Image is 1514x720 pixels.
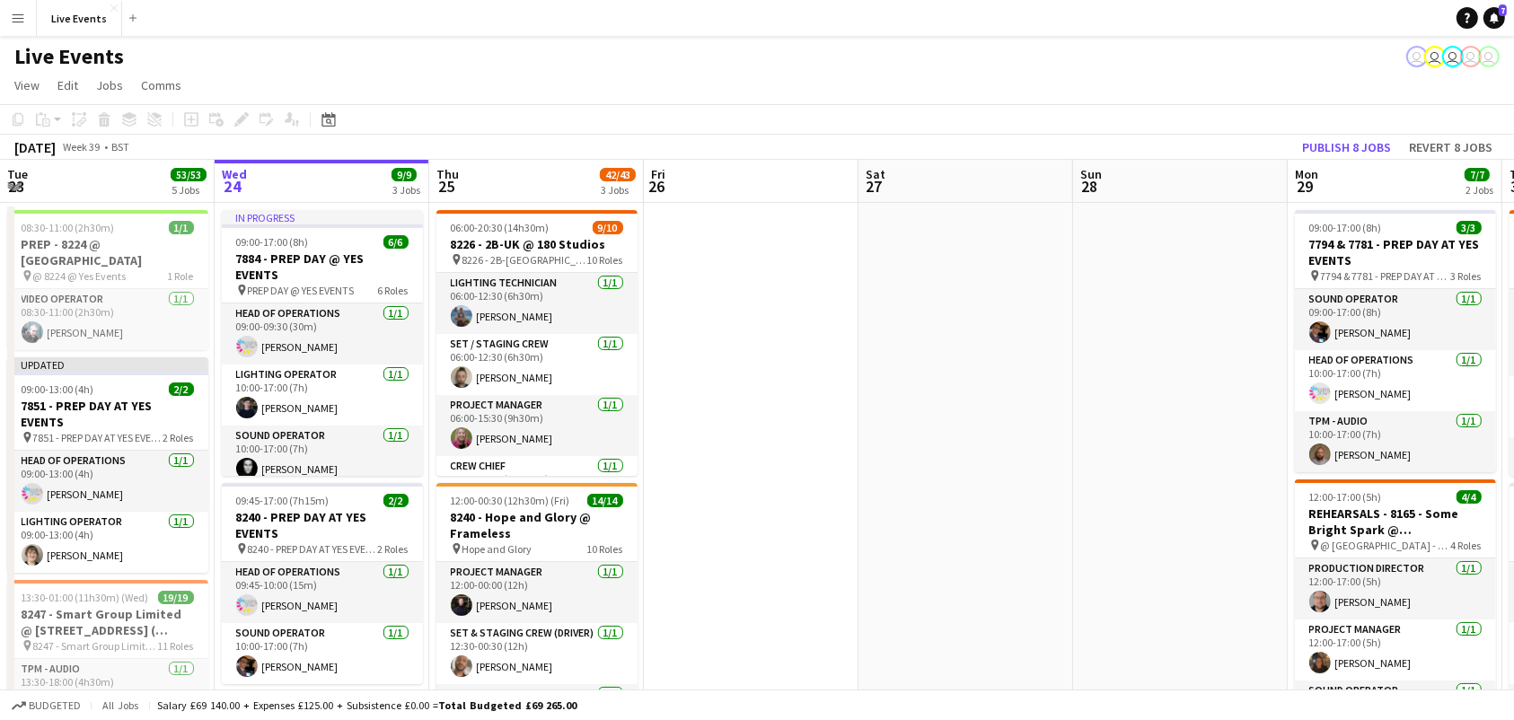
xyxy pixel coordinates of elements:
span: 10 Roles [587,253,623,267]
span: 4 Roles [1451,539,1482,552]
div: 3 Jobs [601,183,635,197]
app-card-role: Set / Staging Crew1/106:00-12:30 (6h30m)[PERSON_NAME] [436,334,638,395]
a: Comms [134,74,189,97]
h3: 7851 - PREP DAY AT YES EVENTS [7,398,208,430]
span: 27 [863,176,885,197]
div: In progress [222,210,423,224]
app-job-card: 09:00-17:00 (8h)3/37794 & 7781 - PREP DAY AT YES EVENTS 7794 & 7781 - PREP DAY AT YES EVENTS3 Rol... [1295,210,1496,472]
app-card-role: Lighting Operator1/110:00-17:00 (7h)[PERSON_NAME] [222,364,423,426]
span: 19/19 [158,591,194,604]
span: @ [GEOGRAPHIC_DATA] - 8165 [1321,539,1451,552]
span: 3 Roles [1451,269,1482,283]
button: Budgeted [9,696,84,716]
span: PREP DAY @ YES EVENTS [248,284,355,297]
span: 1 Role [168,269,194,283]
span: 09:45-17:00 (7h15m) [236,494,330,507]
span: 09:00-13:00 (4h) [22,382,94,396]
app-user-avatar: Ollie Rolfe [1460,46,1482,67]
span: Fri [651,166,665,182]
app-user-avatar: Nadia Addada [1406,46,1428,67]
span: Total Budgeted £69 265.00 [438,698,577,712]
span: 2/2 [169,382,194,396]
span: Sat [866,166,885,182]
button: Revert 8 jobs [1402,136,1500,159]
app-card-role: TPM - AUDIO1/113:30-18:00 (4h30m)[PERSON_NAME] [7,659,208,720]
h3: 8240 - PREP DAY AT YES EVENTS [222,509,423,541]
span: 09:00-17:00 (8h) [1309,221,1382,234]
span: Hope and Glory [462,542,533,556]
span: 06:00-20:30 (14h30m) [451,221,550,234]
div: Salary £69 140.00 + Expenses £125.00 + Subsistence £0.00 = [157,698,577,712]
span: 6/6 [383,235,409,249]
span: 9/9 [392,168,417,181]
app-card-role: TPM - AUDIO1/110:00-17:00 (7h)[PERSON_NAME] [1295,411,1496,472]
span: Tue [7,166,28,182]
span: 6 Roles [378,284,409,297]
app-card-role: Project Manager1/112:00-00:00 (12h)[PERSON_NAME] [436,562,638,623]
span: Sun [1080,166,1102,182]
span: 8226 - 2B-[GEOGRAPHIC_DATA] [462,253,587,267]
a: View [7,74,47,97]
app-card-role: Project Manager1/106:00-15:30 (9h30m)[PERSON_NAME] [436,395,638,456]
div: BST [111,140,129,154]
span: 12:00-17:00 (5h) [1309,490,1382,504]
app-card-role: Set & Staging Crew (Driver)1/112:30-00:30 (12h)[PERSON_NAME] [436,623,638,684]
span: 09:00-17:00 (8h) [236,235,309,249]
span: 1/1 [169,221,194,234]
span: 53/53 [171,168,207,181]
span: Edit [57,77,78,93]
span: 12:00-00:30 (12h30m) (Fri) [451,494,570,507]
span: Thu [436,166,459,182]
a: Edit [50,74,85,97]
app-card-role: Head of Operations1/109:00-13:00 (4h)[PERSON_NAME] [7,451,208,512]
app-card-role: Video Operator1/108:30-11:00 (2h30m)[PERSON_NAME] [7,289,208,350]
app-card-role: Production Director1/112:00-17:00 (5h)[PERSON_NAME] [1295,558,1496,619]
span: 3/3 [1457,221,1482,234]
a: 7 [1483,7,1505,29]
span: 4/4 [1457,490,1482,504]
span: 14/14 [587,494,623,507]
span: Mon [1295,166,1318,182]
span: 08:30-11:00 (2h30m) [22,221,115,234]
span: 24 [219,176,247,197]
span: 26 [648,176,665,197]
app-card-role: Lighting Technician1/106:00-12:30 (6h30m)[PERSON_NAME] [436,273,638,334]
h3: 8226 - 2B-UK @ 180 Studios [436,236,638,252]
span: Wed [222,166,247,182]
span: Comms [141,77,181,93]
span: 10 Roles [587,542,623,556]
span: 2 Roles [163,431,194,444]
button: Live Events [37,1,122,36]
span: 7 [1499,4,1507,16]
app-card-role: Sound Operator1/110:00-17:00 (7h)[PERSON_NAME] [222,623,423,684]
div: 3 Jobs [392,183,420,197]
span: 2/2 [383,494,409,507]
app-user-avatar: Technical Department [1478,46,1500,67]
h3: 7794 & 7781 - PREP DAY AT YES EVENTS [1295,236,1496,268]
app-card-role: Sound Operator1/110:00-17:00 (7h)[PERSON_NAME] [222,426,423,487]
span: 7/7 [1465,168,1490,181]
app-job-card: 09:45-17:00 (7h15m)2/28240 - PREP DAY AT YES EVENTS 8240 - PREP DAY AT YES EVENTS2 RolesHead of O... [222,483,423,684]
app-card-role: Head of Operations1/109:45-10:00 (15m)[PERSON_NAME] [222,562,423,623]
span: 9/10 [593,221,623,234]
span: Jobs [96,77,123,93]
app-job-card: Updated09:00-13:00 (4h)2/27851 - PREP DAY AT YES EVENTS 7851 - PREP DAY AT YES EVENTS2 RolesHead ... [7,357,208,573]
div: 08:30-11:00 (2h30m)1/1PREP - 8224 @ [GEOGRAPHIC_DATA] @ 8224 @ Yes Events1 RoleVideo Operator1/10... [7,210,208,350]
span: 8247 - Smart Group Limited @ [STREET_ADDRESS] ( Formerly Freemasons' Hall) [33,639,158,653]
span: 25 [434,176,459,197]
span: @ 8224 @ Yes Events [33,269,127,283]
span: 7851 - PREP DAY AT YES EVENTS [33,431,163,444]
div: Updated [7,357,208,372]
app-user-avatar: Eden Hopkins [1442,46,1464,67]
app-card-role: Sound Operator1/109:00-17:00 (8h)[PERSON_NAME] [1295,289,1496,350]
div: 2 Jobs [1466,183,1493,197]
div: 06:00-20:30 (14h30m)9/108226 - 2B-UK @ 180 Studios 8226 - 2B-[GEOGRAPHIC_DATA]10 RolesLighting Te... [436,210,638,476]
div: [DATE] [14,138,56,156]
span: View [14,77,40,93]
h1: Live Events [14,43,124,70]
app-card-role: Lighting Operator1/109:00-13:00 (4h)[PERSON_NAME] [7,512,208,573]
div: In progress09:00-17:00 (8h)6/67884 - PREP DAY @ YES EVENTS PREP DAY @ YES EVENTS6 RolesHead of Op... [222,210,423,476]
span: 7794 & 7781 - PREP DAY AT YES EVENTS [1321,269,1451,283]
